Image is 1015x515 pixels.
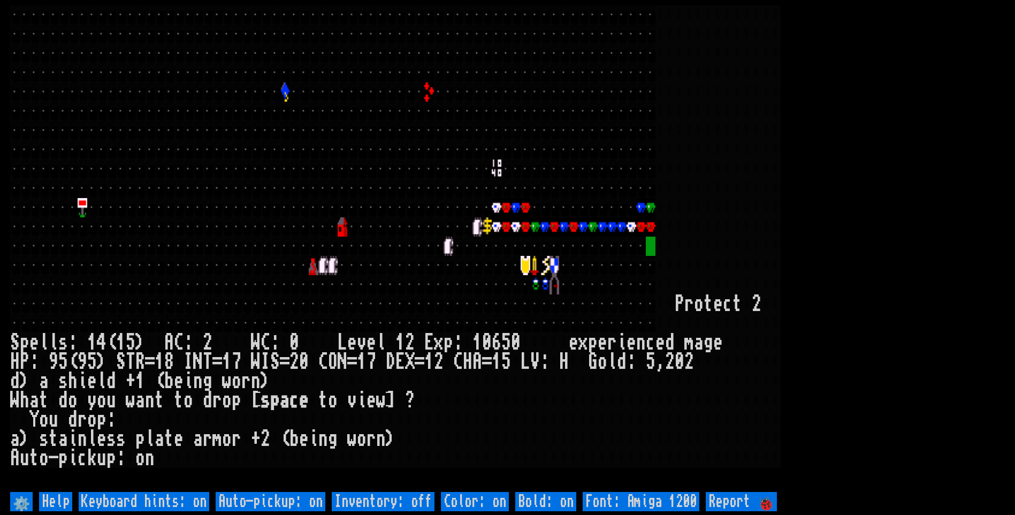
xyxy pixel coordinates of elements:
div: A [164,333,174,352]
div: e [299,391,309,410]
div: b [289,429,299,449]
div: G [588,352,598,372]
div: v [347,391,357,410]
div: o [39,410,49,429]
div: r [367,429,376,449]
div: o [97,391,106,410]
div: o [694,294,704,314]
div: H [559,352,569,372]
div: a [280,391,289,410]
div: g [328,429,338,449]
div: 2 [434,352,444,372]
div: 1 [116,333,126,352]
div: 8 [164,352,174,372]
div: E [424,333,434,352]
div: T [203,352,212,372]
div: 7 [232,352,241,372]
div: 1 [155,352,164,372]
div: l [97,372,106,391]
div: m [212,429,222,449]
div: 5 [87,352,97,372]
div: w [376,391,386,410]
div: , [655,352,665,372]
div: W [251,333,261,352]
div: 2 [261,429,270,449]
div: ? [405,391,415,410]
div: R [135,352,145,372]
div: r [684,294,694,314]
div: p [97,410,106,429]
div: a [193,429,203,449]
div: o [39,449,49,468]
div: r [78,410,87,429]
div: O [328,352,338,372]
div: c [723,294,732,314]
div: l [145,429,155,449]
div: p [58,449,68,468]
div: 4 [97,333,106,352]
div: C [174,333,184,352]
div: x [434,333,444,352]
div: n [636,333,646,352]
div: y [87,391,97,410]
div: p [20,333,29,352]
div: 1 [135,372,145,391]
div: : [627,352,636,372]
div: e [367,391,376,410]
div: t [318,391,328,410]
div: W [10,391,20,410]
div: i [68,429,78,449]
div: r [607,333,617,352]
div: i [184,372,193,391]
div: Y [29,410,39,429]
div: d [58,391,68,410]
div: I [184,352,193,372]
div: ) [135,333,145,352]
div: e [627,333,636,352]
div: i [617,333,627,352]
div: 5 [646,352,655,372]
div: h [20,391,29,410]
div: : [106,410,116,429]
div: D [386,352,395,372]
div: i [78,372,87,391]
div: o [68,391,78,410]
div: n [145,449,155,468]
div: e [598,333,607,352]
div: 9 [78,352,87,372]
div: d [106,372,116,391]
div: i [309,429,318,449]
div: = [212,352,222,372]
div: t [49,429,58,449]
div: X [405,352,415,372]
div: a [155,429,164,449]
div: h [68,372,78,391]
div: s [58,333,68,352]
div: a [29,391,39,410]
div: d [10,372,20,391]
div: p [135,429,145,449]
div: l [39,333,49,352]
div: e [299,429,309,449]
div: g [203,372,212,391]
div: : [116,449,126,468]
div: H [10,352,20,372]
div: 0 [299,352,309,372]
div: 0 [511,333,521,352]
div: 1 [472,333,482,352]
div: d [665,333,675,352]
div: w [347,429,357,449]
div: I [261,352,270,372]
div: ) [20,372,29,391]
div: o [357,429,367,449]
div: 1 [492,352,501,372]
div: o [184,391,193,410]
div: a [135,391,145,410]
div: d [68,410,78,429]
div: L [521,352,530,372]
div: 6 [492,333,501,352]
div: - [49,449,58,468]
div: a [10,429,20,449]
div: e [29,333,39,352]
input: Bold: on [515,492,576,511]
